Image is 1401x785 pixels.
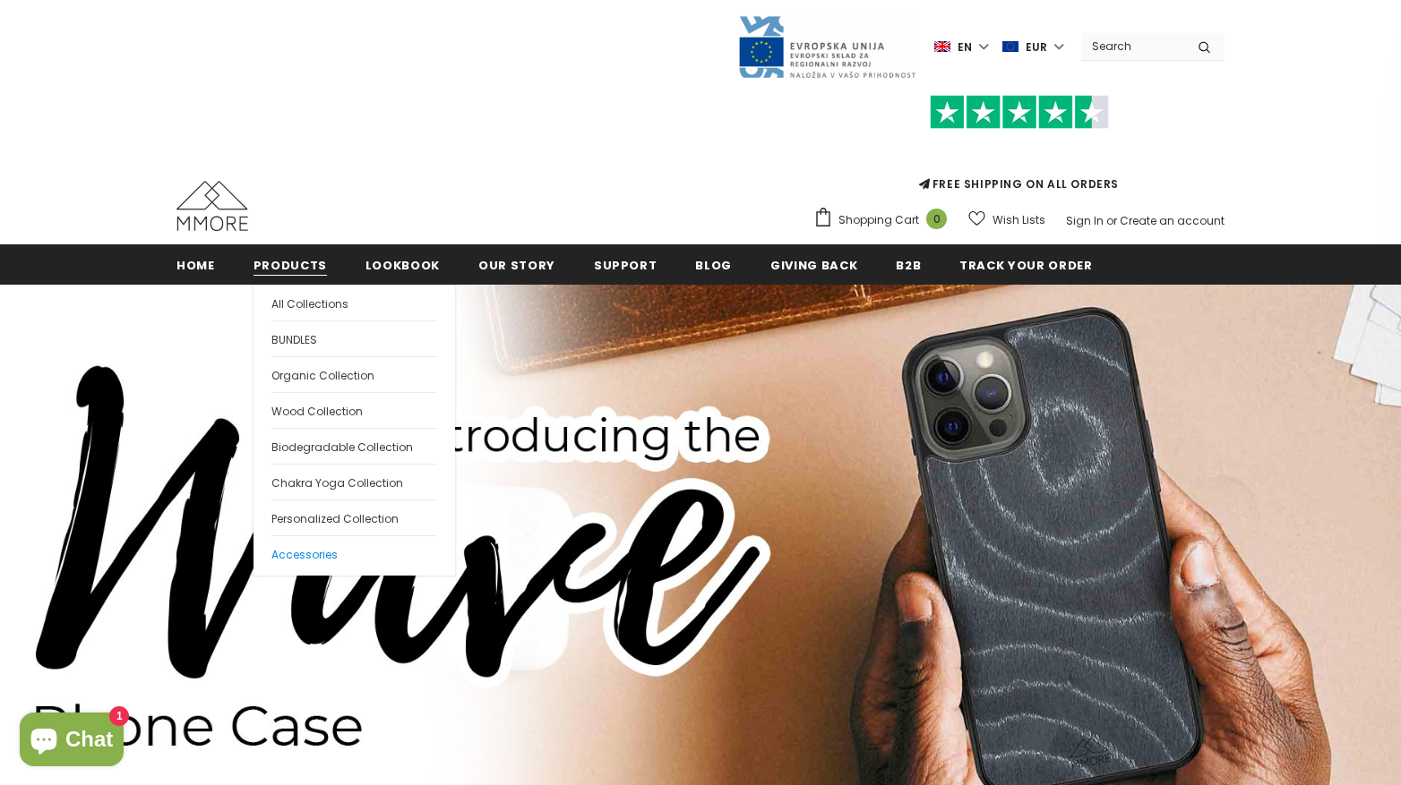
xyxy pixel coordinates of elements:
[365,244,440,285] a: Lookbook
[176,181,248,231] img: MMORE Cases
[993,211,1045,229] span: Wish Lists
[958,38,972,56] span: en
[930,95,1109,130] img: Trust Pilot Stars
[968,204,1045,235] a: Wish Lists
[254,244,327,285] a: Products
[271,320,437,356] a: BUNDLES
[1081,33,1184,59] input: Search Site
[176,244,215,285] a: Home
[271,332,317,347] span: BUNDLES
[813,103,1225,192] span: FREE SHIPPING ON ALL ORDERS
[271,439,413,455] span: Biodegradable Collection
[770,257,857,274] span: Giving back
[1120,213,1225,228] a: Create an account
[271,404,363,419] span: Wood Collection
[271,475,403,491] span: Chakra Yoga Collection
[695,244,732,285] a: Blog
[478,244,555,285] a: Our Story
[271,368,374,383] span: Organic Collection
[594,257,658,274] span: support
[176,257,215,274] span: Home
[959,244,1092,285] a: Track your order
[1106,213,1117,228] span: or
[896,257,921,274] span: B2B
[271,356,437,392] a: Organic Collection
[737,38,916,54] a: Javni Razpis
[254,257,327,274] span: Products
[737,14,916,80] img: Javni Razpis
[813,207,956,234] a: Shopping Cart 0
[926,209,947,229] span: 0
[813,129,1225,175] iframe: Customer reviews powered by Trustpilot
[271,392,437,428] a: Wood Collection
[271,499,437,535] a: Personalized Collection
[770,244,857,285] a: Giving back
[594,244,658,285] a: support
[271,286,437,320] a: All Collections
[695,257,732,274] span: Blog
[365,257,440,274] span: Lookbook
[271,535,437,571] a: Accessories
[271,547,338,562] span: Accessories
[271,428,437,464] a: Biodegradable Collection
[1066,213,1104,228] a: Sign In
[271,296,348,311] span: All Collections
[1026,38,1047,56] span: EUR
[271,511,399,526] span: Personalized Collection
[896,244,921,285] a: B2B
[838,211,919,229] span: Shopping Cart
[934,39,950,55] img: i-lang-1.png
[271,464,437,499] a: Chakra Yoga Collection
[14,712,129,771] inbox-online-store-chat: Shopify online store chat
[959,257,1092,274] span: Track your order
[478,257,555,274] span: Our Story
